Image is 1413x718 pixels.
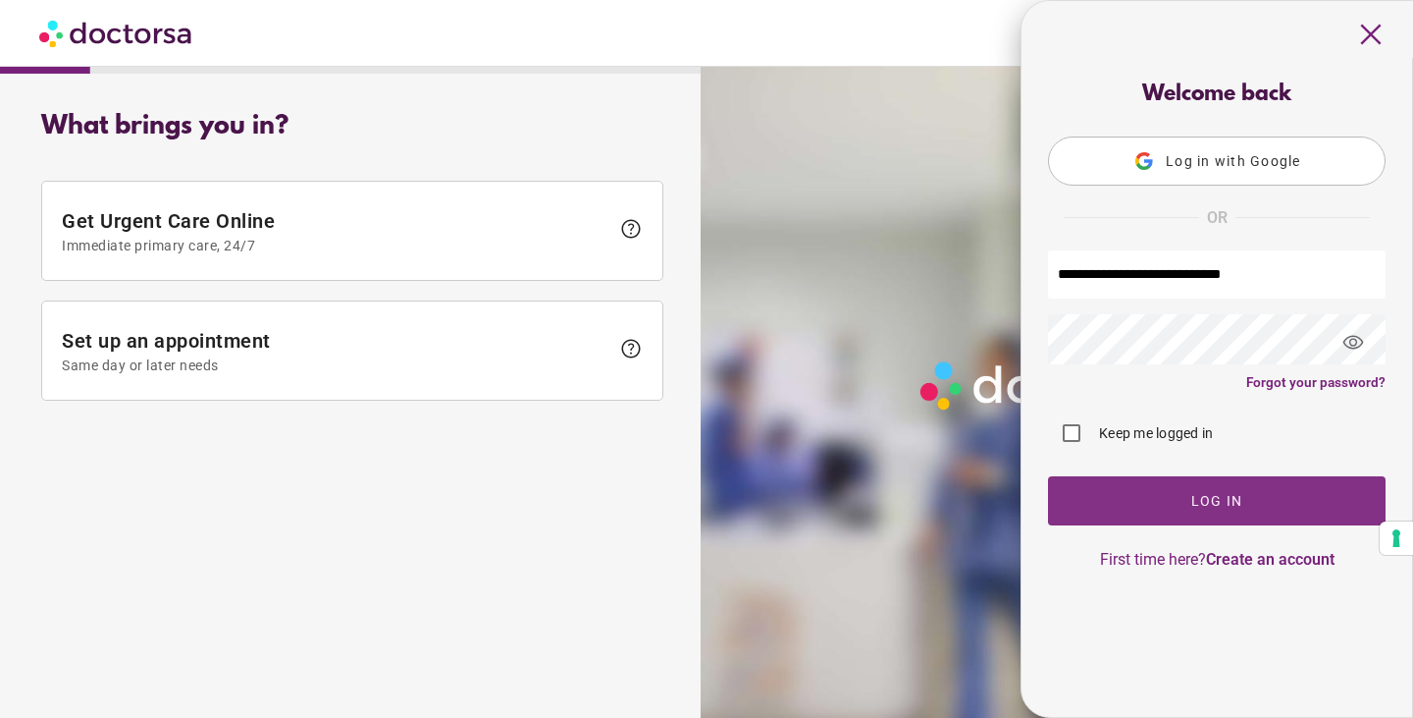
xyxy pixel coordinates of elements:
[1380,522,1413,555] button: Your consent preferences for tracking technologies
[1166,153,1301,169] span: Log in with Google
[1048,550,1386,569] p: First time here?
[62,329,609,373] span: Set up an appointment
[1207,205,1228,231] span: OR
[1048,476,1386,525] button: Log In
[619,337,643,360] span: help
[913,354,1195,416] img: Logo-Doctorsa-trans-White-partial-flat.png
[1048,137,1386,186] button: Log in with Google
[1095,423,1213,443] label: Keep me logged in
[62,209,609,253] span: Get Urgent Care Online
[1327,316,1380,369] span: visibility
[619,217,643,241] span: help
[1048,83,1386,107] div: Welcome back
[1352,16,1389,53] span: close
[62,358,609,373] span: Same day or later needs
[62,238,609,253] span: Immediate primary care, 24/7
[1246,374,1386,390] a: Forgot your password?
[1191,493,1243,509] span: Log In
[1206,550,1334,569] a: Create an account
[41,112,663,141] div: What brings you in?
[39,11,194,55] img: Doctorsa.com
